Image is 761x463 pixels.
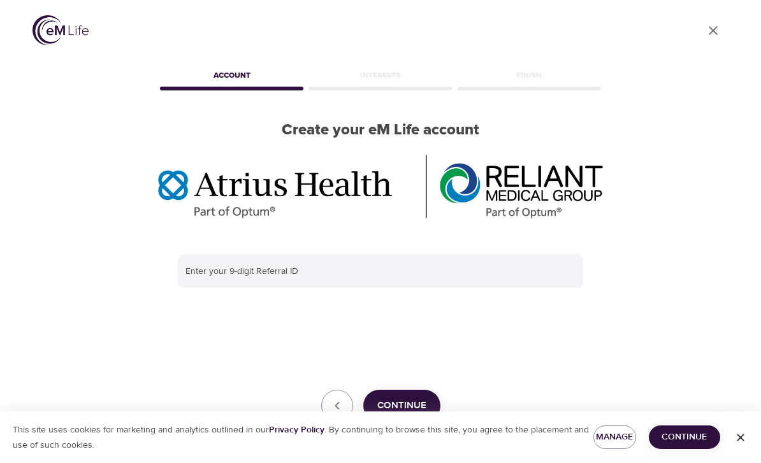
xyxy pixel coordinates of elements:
a: close [698,15,728,46]
h2: Create your eM Life account [157,121,604,139]
img: logo [33,15,89,45]
span: Continue [377,397,426,414]
button: Continue [649,425,720,449]
img: Optum%20MA_AtriusReliant.png [158,155,603,218]
a: Privacy Policy [269,424,324,436]
span: Manage [604,429,626,445]
button: Continue [363,390,440,422]
button: Manage [593,425,636,449]
span: Continue [659,429,710,445]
